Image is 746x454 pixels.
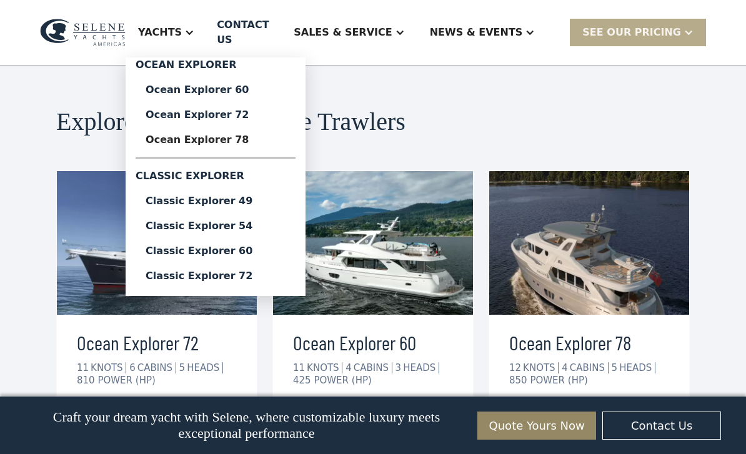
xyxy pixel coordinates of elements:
[179,362,186,373] div: 5
[136,239,296,264] a: Classic Explorer 60
[612,362,618,373] div: 5
[136,189,296,214] a: Classic Explorer 49
[77,362,89,373] div: 11
[314,375,371,386] div: POWER (HP)
[395,362,402,373] div: 3
[97,375,155,386] div: POWER (HP)
[582,25,681,40] div: SEE Our Pricing
[138,25,182,40] div: Yachts
[509,375,527,386] div: 850
[25,409,468,442] p: Craft your dream yacht with Selene, where customizable luxury meets exceptional performance
[136,214,296,239] a: Classic Explorer 54
[136,127,296,152] a: Ocean Explorer 78
[136,164,296,189] div: Classic Explorer
[136,264,296,289] a: Classic Explorer 72
[530,375,587,386] div: POWER (HP)
[602,412,721,440] a: Contact Us
[562,362,568,373] div: 4
[146,110,286,120] div: Ocean Explorer 72
[137,362,176,373] div: CABINS
[619,362,655,373] div: HEADS
[417,7,548,57] div: News & EVENTS
[136,57,296,77] div: Ocean Explorer
[129,362,136,373] div: 6
[77,327,237,357] h3: Ocean Explorer 72
[346,362,352,373] div: 4
[477,412,596,440] a: Quote Yours Now
[281,7,417,57] div: Sales & Service
[146,135,286,145] div: Ocean Explorer 78
[126,57,306,296] nav: Yachts
[146,271,286,281] div: Classic Explorer 72
[146,85,286,95] div: Ocean Explorer 60
[136,102,296,127] a: Ocean Explorer 72
[523,362,559,373] div: KNOTS
[293,327,453,357] h3: Ocean Explorer 60
[146,246,286,256] div: Classic Explorer 60
[509,362,521,373] div: 12
[187,362,223,373] div: HEADS
[570,362,609,373] div: CABINS
[293,375,311,386] div: 425
[217,17,271,47] div: Contact US
[40,19,126,47] img: logo
[126,7,207,57] div: Yachts
[91,362,126,373] div: KNOTS
[430,25,523,40] div: News & EVENTS
[403,362,439,373] div: HEADS
[294,25,392,40] div: Sales & Service
[56,108,690,136] h2: Explore Our Long-Range Trawlers
[77,375,95,386] div: 810
[146,221,286,231] div: Classic Explorer 54
[509,327,669,357] h3: Ocean Explorer 78
[570,19,706,46] div: SEE Our Pricing
[293,362,305,373] div: 11
[146,196,286,206] div: Classic Explorer 49
[354,362,392,373] div: CABINS
[307,362,342,373] div: KNOTS
[136,77,296,102] a: Ocean Explorer 60
[3,40,149,51] label: Please complete this required field.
